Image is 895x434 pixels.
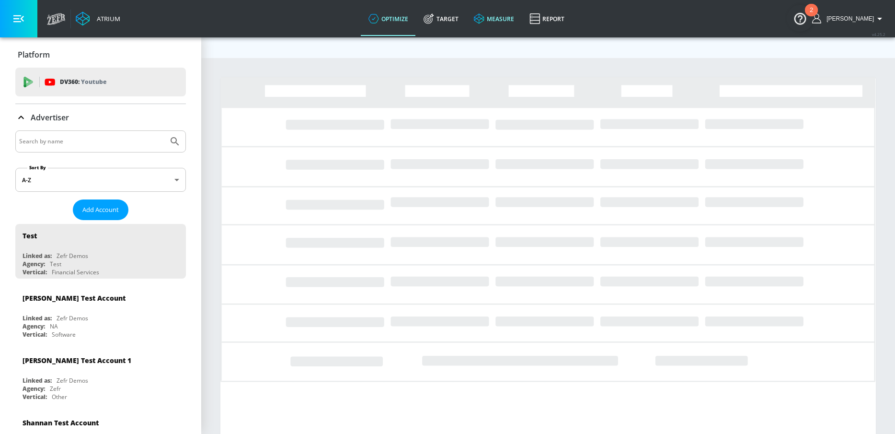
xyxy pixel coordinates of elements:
button: Add Account [73,199,128,220]
p: Youtube [81,77,106,87]
span: login as: sarah.grindle@zefr.com [823,15,874,22]
div: Zefr Demos [57,376,88,385]
a: measure [466,1,522,36]
div: 2 [810,10,813,23]
p: Platform [18,49,50,60]
a: Atrium [76,12,120,26]
div: Agency: [23,322,45,330]
button: [PERSON_NAME] [812,13,885,24]
span: Add Account [82,204,119,215]
div: Agency: [23,260,45,268]
div: Financial Services [52,268,99,276]
div: [PERSON_NAME] Test Account 1 [23,356,131,365]
div: Other [52,393,67,401]
p: Advertiser [31,112,69,123]
p: DV360: [60,77,106,87]
label: Sort By [27,164,48,171]
div: Agency: [23,385,45,393]
div: Platform [15,41,186,68]
div: A-Z [15,168,186,192]
button: Open Resource Center, 2 new notifications [787,5,814,32]
div: TestLinked as:Zefr DemosAgency:TestVertical:Financial Services [15,224,186,279]
div: DV360: Youtube [15,68,186,96]
div: Linked as: [23,252,52,260]
a: Target [416,1,466,36]
div: Zefr Demos [57,314,88,322]
div: Zefr Demos [57,252,88,260]
div: Linked as: [23,376,52,385]
div: [PERSON_NAME] Test AccountLinked as:Zefr DemosAgency:NAVertical:Software [15,286,186,341]
div: Vertical: [23,393,47,401]
div: [PERSON_NAME] Test Account 1Linked as:Zefr DemosAgency:ZefrVertical:Other [15,349,186,403]
div: Vertical: [23,268,47,276]
div: Zefr [50,385,61,393]
div: [PERSON_NAME] Test Account [23,293,126,303]
div: Software [52,330,76,339]
div: NA [50,322,58,330]
div: Test [50,260,61,268]
div: Advertiser [15,104,186,131]
a: optimize [361,1,416,36]
div: Test [23,231,37,240]
div: Vertical: [23,330,47,339]
input: Search by name [19,135,164,148]
a: Report [522,1,572,36]
div: Atrium [93,14,120,23]
span: v 4.25.2 [872,32,885,37]
div: Shannan Test Account [23,418,99,427]
div: Linked as: [23,314,52,322]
